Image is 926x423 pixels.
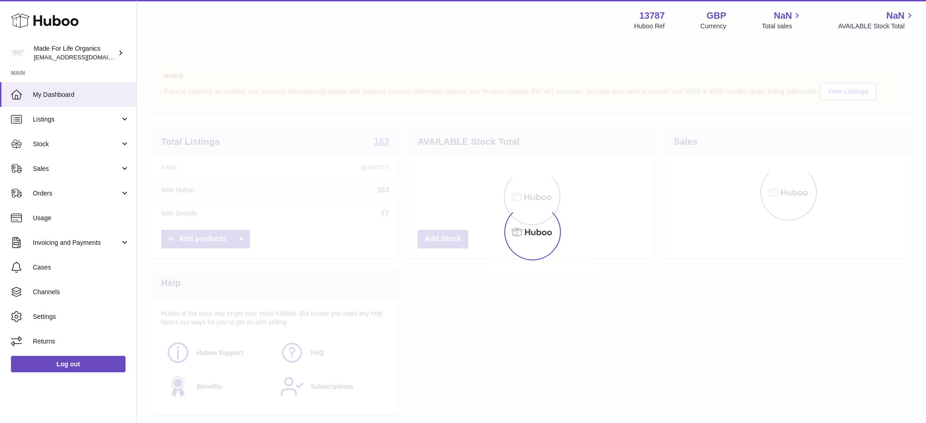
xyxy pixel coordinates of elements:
strong: 13787 [639,10,665,22]
span: Listings [33,115,120,124]
span: Cases [33,263,130,272]
span: Settings [33,312,130,321]
span: Channels [33,288,130,296]
span: [EMAIL_ADDRESS][DOMAIN_NAME] [34,53,134,61]
span: Stock [33,140,120,148]
span: NaN [774,10,792,22]
div: Currency [701,22,727,31]
span: My Dashboard [33,90,130,99]
div: Made For Life Organics [34,44,116,62]
a: NaN Total sales [762,10,802,31]
span: AVAILABLE Stock Total [838,22,915,31]
img: internalAdmin-13787@internal.huboo.com [11,46,25,60]
span: Sales [33,164,120,173]
span: Total sales [762,22,802,31]
span: Usage [33,214,130,222]
div: Huboo Ref [634,22,665,31]
strong: GBP [706,10,726,22]
span: Invoicing and Payments [33,238,120,247]
span: Returns [33,337,130,346]
a: NaN AVAILABLE Stock Total [838,10,915,31]
span: NaN [886,10,905,22]
span: Orders [33,189,120,198]
a: Log out [11,356,126,372]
